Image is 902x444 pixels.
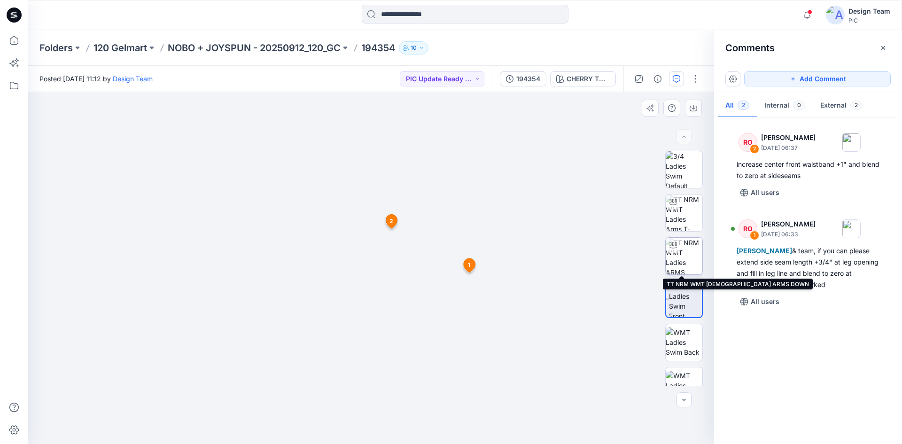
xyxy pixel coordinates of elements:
[761,218,816,230] p: [PERSON_NAME]
[516,74,540,84] div: 194354
[826,6,845,24] img: avatar
[750,144,759,154] div: 2
[113,75,153,83] a: Design Team
[411,43,417,53] p: 10
[738,101,749,110] span: 2
[848,6,890,17] div: Design Team
[500,71,546,86] button: 194354
[739,219,757,238] div: RO
[666,371,702,400] img: WMT Ladies Swim Left
[761,132,816,143] p: [PERSON_NAME]
[750,231,759,240] div: 1
[813,94,870,118] button: External
[848,17,890,24] div: PIC
[666,238,702,274] img: TT NRM WMT Ladies ARMS DOWN
[666,327,702,357] img: WMT Ladies Swim Back
[739,133,757,152] div: RO
[550,71,616,86] button: CHERRY TOMATO
[93,41,147,55] a: 120 Gelmart
[399,41,428,55] button: 10
[567,74,610,84] div: CHERRY TOMATO
[737,185,783,200] button: All users
[168,41,341,55] a: NOBO + JOYSPUN - 20250912_120_GC
[718,94,757,118] button: All
[650,71,665,86] button: Details
[669,281,702,317] img: WMT Ladies Swim Front
[793,101,805,110] span: 0
[39,41,73,55] a: Folders
[751,187,779,198] p: All users
[737,245,879,290] div: & team, if you can please extend side seam length +3/4" at leg opening and fill in leg line and b...
[361,41,395,55] p: 194354
[737,247,792,255] span: [PERSON_NAME]
[757,94,813,118] button: Internal
[737,294,783,309] button: All users
[744,71,891,86] button: Add Comment
[751,296,779,307] p: All users
[761,230,816,239] p: [DATE] 06:33
[725,42,775,54] h2: Comments
[737,159,879,181] div: increase center front waistband +1" and blend to zero at sideseams
[850,101,862,110] span: 2
[666,151,702,188] img: 3/4 Ladies Swim Default
[761,143,816,153] p: [DATE] 06:37
[666,195,702,231] img: TT NRM WMT Ladies Arms T-POSE
[39,74,153,84] span: Posted [DATE] 11:12 by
